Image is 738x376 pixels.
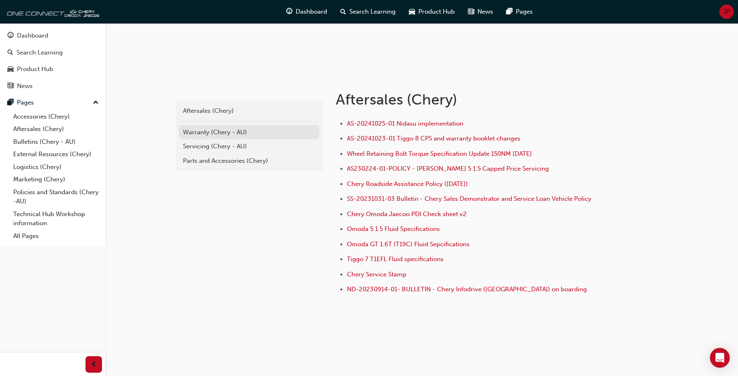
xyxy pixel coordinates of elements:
[17,64,53,74] div: Product Hub
[719,5,734,19] button: JP
[506,7,513,17] span: pages-icon
[10,230,102,243] a: All Pages
[286,7,292,17] span: guage-icon
[3,95,102,110] button: Pages
[93,98,99,108] span: up-icon
[183,142,315,151] div: Servicing (Chery - AU)
[347,286,587,293] a: ND-20230914-01- BULLETIN - Chery Infodrive ([GEOGRAPHIC_DATA]) on boarding
[183,156,315,166] div: Parts and Accessories (Chery)
[179,139,319,154] a: Servicing (Chery - AU)
[347,165,549,172] a: AS230224-01-POLICY - [PERSON_NAME] 5 1.5 Capped Price Servicing
[10,136,102,148] a: Bulletins (Chery - AU)
[17,81,33,91] div: News
[340,7,346,17] span: search-icon
[179,154,319,168] a: Parts and Accessories (Chery)
[17,98,34,107] div: Pages
[347,225,440,233] a: Omoda 5 1.5 Fluid Specifications
[477,7,493,17] span: News
[7,49,13,57] span: search-icon
[468,7,474,17] span: news-icon
[347,210,467,218] a: Chery Omoda Jaecoo PDI Check sheet v2
[280,3,334,20] a: guage-iconDashboard
[17,31,48,40] div: Dashboard
[183,128,315,137] div: Warranty (Chery - AU)
[3,26,102,95] button: DashboardSearch LearningProduct HubNews
[500,3,539,20] a: pages-iconPages
[179,125,319,140] a: Warranty (Chery - AU)
[347,255,444,263] a: Tiggo 7 T1EFL Fluid specifications
[347,180,468,188] a: Chery Roadside Assistance Policy ([DATE])
[710,348,730,368] div: Open Intercom Messenger
[3,62,102,77] a: Product Hub
[7,66,14,73] span: car-icon
[10,110,102,123] a: Accessories (Chery)
[10,173,102,186] a: Marketing (Chery)
[347,195,591,202] a: SS-20231031-03 Bulletin - Chery Sales Demonstrator and Service Loan Vehicle Policy
[7,32,14,40] span: guage-icon
[7,83,14,90] span: news-icon
[10,186,102,208] a: Policies and Standards (Chery -AU)
[723,7,730,17] span: JP
[10,208,102,230] a: Technical Hub Workshop information
[402,3,461,20] a: car-iconProduct Hub
[10,161,102,174] a: Logistics (Chery)
[516,7,533,17] span: Pages
[347,150,532,157] a: Wheel Retaining Bolt Torque Specification Update 150NM [DATE]
[296,7,327,17] span: Dashboard
[347,120,463,127] a: AS-20241025-01 Nidasu implementation
[347,271,406,278] a: Chery Service Stamp
[347,135,520,142] a: AS-20241023-01 Tiggo 8 CPS and warranty booklet changes
[418,7,455,17] span: Product Hub
[179,104,319,118] a: Aftersales (Chery)
[3,28,102,43] a: Dashboard
[91,359,97,370] span: prev-icon
[461,3,500,20] a: news-iconNews
[347,240,470,248] a: Omoda GT 1.6T (T19C) Fluid Sepcifications
[336,90,607,109] h1: Aftersales (Chery)
[409,7,415,17] span: car-icon
[3,45,102,60] a: Search Learning
[10,148,102,161] a: External Resources (Chery)
[4,3,99,20] img: oneconnect
[17,48,63,57] div: Search Learning
[3,79,102,94] a: News
[10,123,102,136] a: Aftersales (Chery)
[334,3,402,20] a: search-iconSearch Learning
[183,106,315,116] div: Aftersales (Chery)
[7,99,14,107] span: pages-icon
[349,7,396,17] span: Search Learning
